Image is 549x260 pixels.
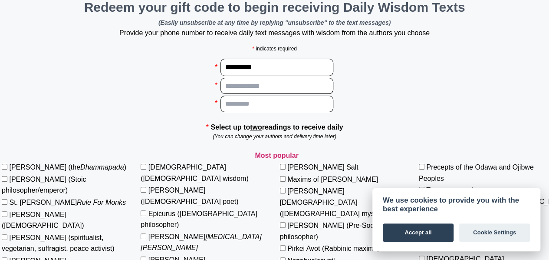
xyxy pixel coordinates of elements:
span: indicates required [256,46,297,52]
label: [PERSON_NAME][DEMOGRAPHIC_DATA] ([DEMOGRAPHIC_DATA] mystic) [280,187,384,217]
label: Precepts of the Odawa and Ojibwe Peoples [419,163,534,182]
label: [PERSON_NAME] (spiritualist, vegetarian, suffragist, peace activist) [2,234,114,253]
label: Epicurus ([DEMOGRAPHIC_DATA] philosopher) [141,210,257,229]
button: Cookie Settings [459,223,530,242]
label: [PERSON_NAME] ([DEMOGRAPHIC_DATA]) [2,211,84,230]
div: We use cookies to provide you with the best experience [383,196,530,213]
label: [PERSON_NAME] (Stoic philosopher/emperor) [2,176,86,194]
label: [PERSON_NAME] [141,233,261,252]
em: (You can change your authors and delivery time later) [213,133,336,140]
label: [PERSON_NAME] ([DEMOGRAPHIC_DATA] poet) [141,187,238,205]
i: (Easily unsubscribe at any time by replying "unsubscribe" to the text messages) [158,19,391,26]
button: Accept all [383,223,454,242]
label: St. [PERSON_NAME] [9,199,126,206]
em: [MEDICAL_DATA][PERSON_NAME] [141,233,261,252]
label: [DEMOGRAPHIC_DATA] ([DEMOGRAPHIC_DATA] wisdom) [141,163,248,182]
label: Pirkei Avot (Rabbinic maxims) [287,245,379,252]
em: Rule For Monks [77,199,126,206]
em: Dhammapada [80,163,124,171]
label: [PERSON_NAME] (Pre-Socratic philosopher) [280,222,387,240]
strong: Most popular [255,152,298,159]
label: [PERSON_NAME] (the ) [9,163,126,171]
u: two [250,123,262,131]
strong: Select up to readings to receive daily [210,123,343,131]
label: Maxims of [PERSON_NAME] [287,176,378,183]
label: [PERSON_NAME] Salt [287,163,358,171]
